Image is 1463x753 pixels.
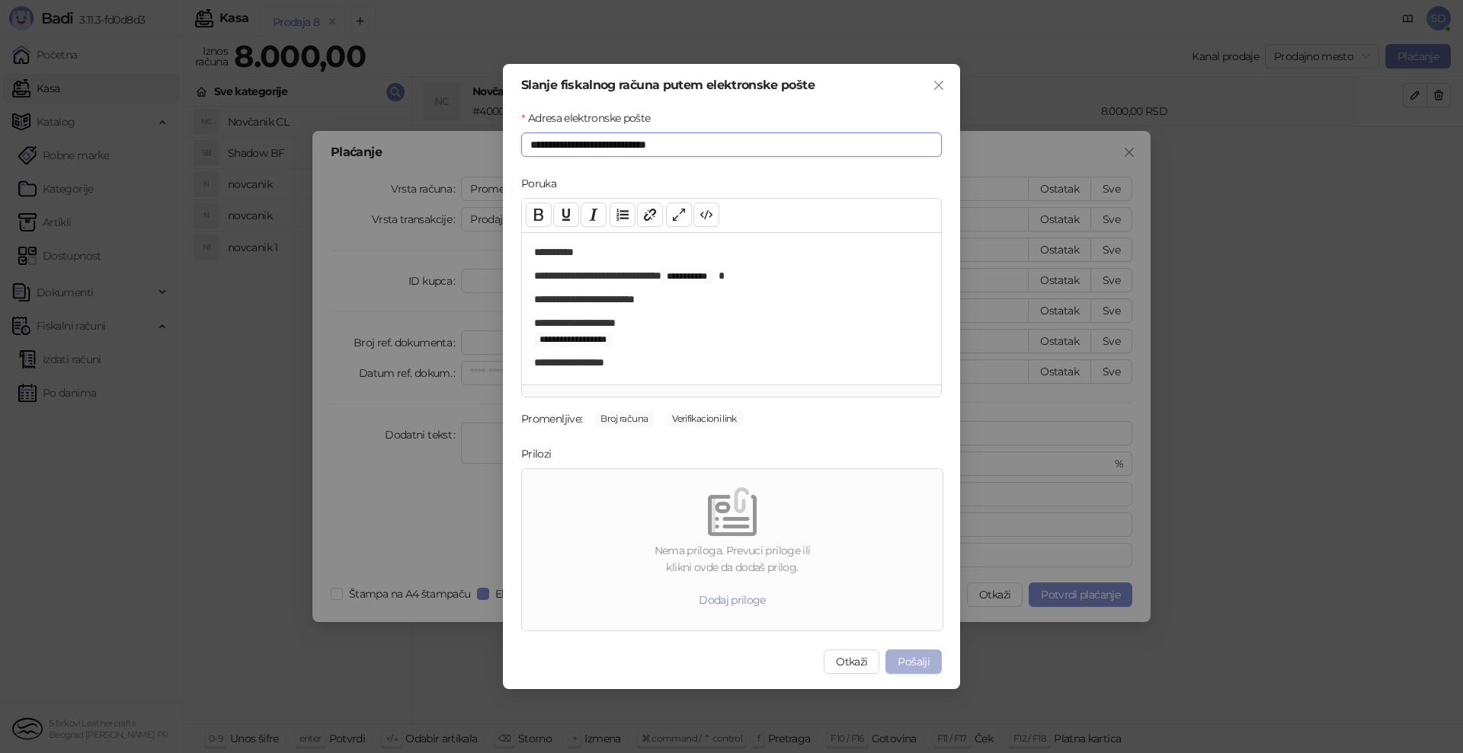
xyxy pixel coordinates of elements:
button: Italic [581,203,607,227]
button: Dodaj priloge [687,588,778,612]
button: List [610,203,635,227]
label: Prilozi [521,445,561,462]
button: Pošalji [885,649,942,674]
span: close [933,79,945,91]
div: Nema priloga. Prevuci priloge ili klikni ovde da dodaš prilog. [528,542,936,576]
button: Close [927,73,951,97]
button: Link [637,203,663,227]
span: Zatvori [927,79,951,91]
span: Verifikacioni link [666,410,742,427]
button: Bold [526,203,552,227]
button: Otkaži [824,649,879,674]
button: Underline [553,203,579,227]
div: Promenljive: [521,410,582,427]
span: emptyNema priloga. Prevuci priloge iliklikni ovde da dodaš prilog.Dodaj priloge [528,475,936,624]
span: Broj računa [594,410,654,427]
label: Poruka [521,175,566,192]
div: Slanje fiskalnog računa putem elektronske pošte [521,79,942,91]
img: empty [708,487,757,536]
label: Adresa elektronske pošte [521,110,660,126]
input: Adresa elektronske pošte [521,132,942,157]
button: Full screen [666,203,692,227]
button: Code view [693,203,719,227]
